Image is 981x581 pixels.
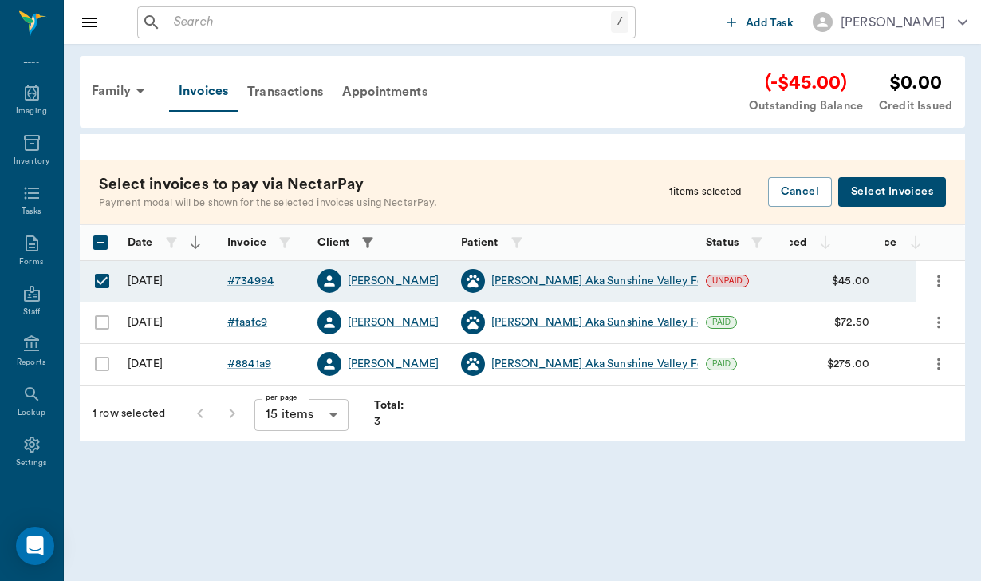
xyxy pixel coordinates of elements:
div: 07/03/25 [128,356,163,372]
div: [PERSON_NAME] [841,13,945,32]
span: PAID [707,317,736,328]
div: # 734994 [227,273,274,289]
label: per page [266,392,297,403]
div: (-$45.00) [749,69,863,97]
p: Payment modal will be shown for the selected invoices using NectarPay. [99,196,482,211]
div: # faafc9 [227,314,267,330]
button: more [926,267,951,294]
span: UNPAID [707,275,748,287]
button: Close drawer [73,6,105,38]
a: Transactions [238,73,333,111]
a: #734994 [227,273,274,289]
div: 3 [374,397,404,429]
a: #faafc9 [227,314,267,330]
div: Family [82,72,160,110]
div: $72.50 [834,314,869,330]
strong: Invoice [227,237,266,248]
div: Outstanding Balance [749,97,863,115]
button: Select Invoices [838,177,946,207]
div: Tasks [22,206,41,218]
div: Forms [19,256,43,268]
div: Staff [23,306,40,318]
a: [PERSON_NAME] [348,314,439,330]
div: $0.00 [879,69,952,97]
a: [PERSON_NAME] Aka Sunshine Valley Fergus [491,314,726,330]
div: Settings [16,457,48,469]
a: [PERSON_NAME] [348,273,439,289]
div: Inventory [14,156,49,168]
a: [PERSON_NAME] Aka Sunshine Valley Fergus [491,356,726,372]
div: # 8841a9 [227,356,271,372]
a: Invoices [169,72,238,112]
input: Search [167,11,611,34]
a: [PERSON_NAME] [348,356,439,372]
strong: Client [317,237,350,248]
p: 1 items selected [669,184,743,200]
a: #8841a9 [227,356,271,372]
div: Lookup [18,407,45,419]
strong: Status [706,237,739,248]
button: Cancel [768,177,832,207]
div: 1 row selected [93,405,165,421]
div: 07/18/25 [128,314,163,330]
div: / [611,11,628,33]
div: 09/22/25 [128,273,163,289]
div: $45.00 [832,273,869,289]
strong: Date [128,237,153,248]
strong: Patient [461,237,498,248]
div: $275.00 [827,356,869,372]
div: Credit Issued [879,97,952,115]
span: PAID [707,358,736,370]
a: Appointments [333,73,437,111]
strong: Total: [374,400,404,411]
button: Add Task [720,7,800,37]
button: more [926,309,951,336]
button: [PERSON_NAME] [800,7,980,37]
div: Reports [17,357,46,369]
button: more [926,350,951,377]
div: Imaging [16,105,47,117]
div: Open Intercom Messenger [16,527,54,565]
p: Select invoices to pay via NectarPay [99,173,669,196]
a: [PERSON_NAME] Aka Sunshine Valley Fergus [491,273,726,289]
div: 15 items [254,399,349,431]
